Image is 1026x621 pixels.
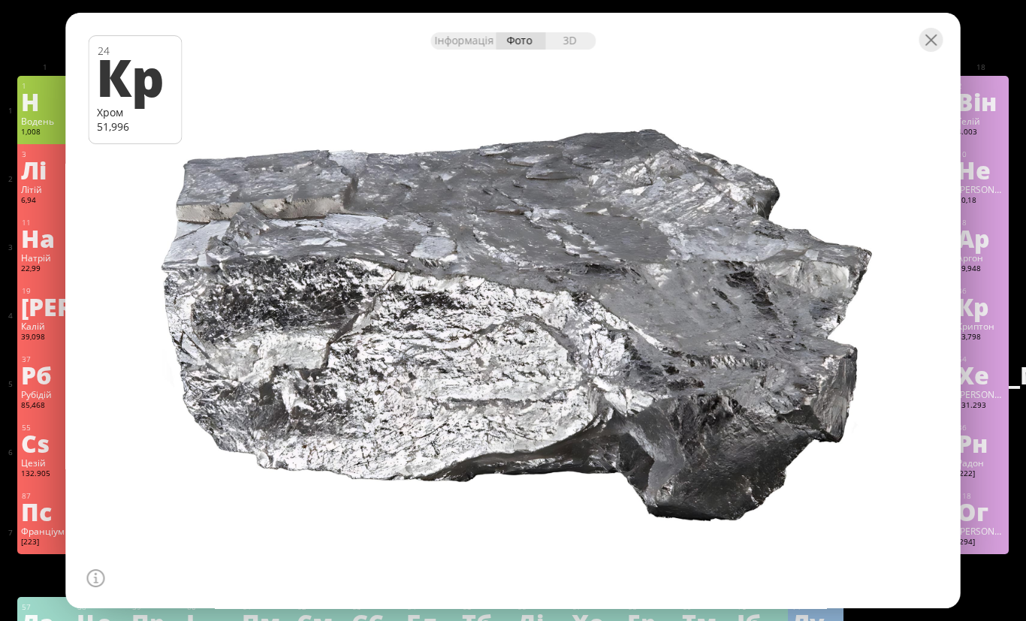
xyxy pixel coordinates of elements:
div: [223] [21,537,68,549]
div: 3 [22,149,68,159]
div: 10 [958,149,1004,159]
div: 3D [546,32,596,50]
div: Інформація [430,32,496,50]
div: 11 [22,218,68,228]
div: Лі [21,158,68,182]
div: Xe [957,363,1004,387]
h1: Тальбіка. Інтерактивна хімія [8,15,1018,46]
div: Франціум [21,525,68,537]
div: Рубідій [21,388,68,400]
div: 39,098 [21,332,68,344]
div: 6,94 [21,195,68,207]
div: [222] [957,469,1004,481]
div: Cs [21,431,68,455]
div: 20,18 [957,195,1004,207]
div: 22,99 [21,264,68,276]
div: 54 [958,354,1004,364]
div: 87 [22,491,68,501]
div: Цезій [21,457,68,469]
div: Кр [957,294,1004,318]
div: Гелій [957,115,1004,127]
div: Рн [957,431,1004,455]
div: Аргон [957,252,1004,264]
div: На [21,226,68,250]
div: 18 [958,218,1004,228]
div: 85,468 [21,400,68,412]
div: [PERSON_NAME] [957,388,1004,400]
div: H [21,89,68,113]
div: 86 [958,423,1004,433]
div: 2 [958,81,1004,91]
div: 132.905 [21,469,68,481]
div: Калій [21,320,68,332]
div: Він [957,89,1004,113]
div: [PERSON_NAME] [21,294,68,318]
div: [PERSON_NAME] [957,525,1004,537]
div: 19 [22,286,68,296]
div: Водень [21,115,68,127]
div: 1,008 [21,127,68,139]
div: Не [957,158,1004,182]
div: 4.003 [957,127,1004,139]
div: Пс [21,499,68,523]
div: Літій [21,183,68,195]
div: Ог [957,499,1004,523]
div: 39,948 [957,264,1004,276]
div: 57 [22,602,68,612]
div: 1 [22,81,68,91]
div: Натрій [21,252,68,264]
div: Кр [96,51,172,102]
div: 83,798 [957,332,1004,344]
div: 55 [22,423,68,433]
div: 118 [958,491,1004,501]
div: [PERSON_NAME] [957,183,1004,195]
div: Ар [957,226,1004,250]
div: 51,996 [97,119,174,134]
div: Криптон [957,320,1004,332]
div: 36 [958,286,1004,296]
div: 131.293 [957,400,1004,412]
div: [294] [957,537,1004,549]
div: Радон [957,457,1004,469]
div: Рб [21,363,68,387]
div: 37 [22,354,68,364]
